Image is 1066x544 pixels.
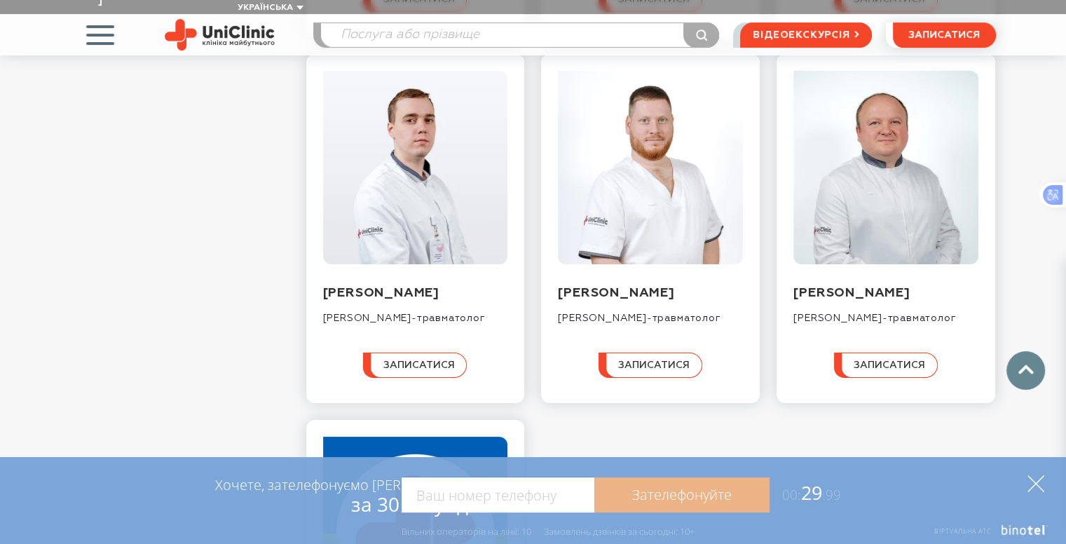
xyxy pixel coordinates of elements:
a: [PERSON_NAME] [558,287,674,299]
div: Вільних операторів на лінії: 10 Замовлень дзвінків за сьогодні: 10+ [402,526,695,537]
span: записатися [383,360,454,370]
img: Uniclinic [165,19,275,50]
img: Косило Василь Васильович [793,71,978,264]
div: [PERSON_NAME]-травматолог [323,301,508,325]
button: записатися [599,353,702,378]
span: відеоекскурсія [753,23,849,47]
img: Чорний Владислав Вадимович [558,71,743,264]
div: [PERSON_NAME]-травматолог [558,301,743,325]
a: [PERSON_NAME] [793,287,910,299]
span: 00: [782,486,801,504]
button: Українська [234,3,303,13]
span: Українська [238,4,293,12]
span: за 30 секунд? [351,491,477,517]
img: Попов Олександр Миколайович [323,71,508,264]
a: [PERSON_NAME] [323,287,439,299]
span: записатися [854,360,925,370]
a: Віртуальна АТС [919,525,1048,544]
div: [PERSON_NAME]-травматолог [793,301,978,325]
div: Хочете, зателефонуємо [PERSON_NAME] [215,476,477,515]
button: записатися [893,22,996,48]
a: відеоекскурсія [740,22,871,48]
span: 29 [770,480,841,505]
input: Ваш номер телефону [402,477,594,512]
input: Послуга або прізвище [321,23,719,47]
span: записатися [908,30,980,40]
button: записатися [834,353,938,378]
span: Віртуальна АТС [934,526,992,536]
button: записатися [363,353,467,378]
a: Зателефонуйте [594,477,770,512]
span: записатися [618,360,690,370]
span: :99 [822,486,841,504]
